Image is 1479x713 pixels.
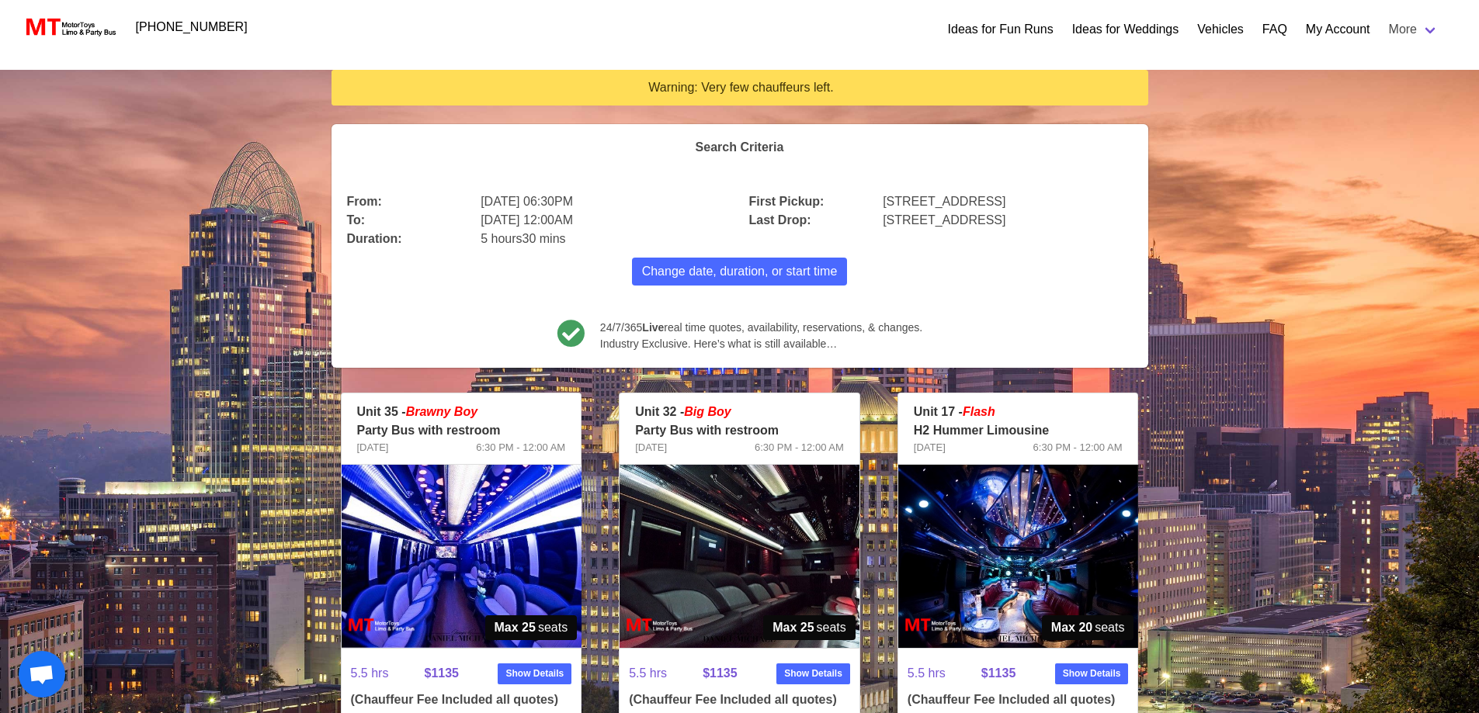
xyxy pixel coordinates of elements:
b: To: [347,213,366,227]
p: Party Bus with restroom [635,421,844,440]
span: 5.5 hrs [908,655,981,692]
span: seats [763,615,856,640]
p: Unit 17 - [914,403,1123,421]
a: More [1380,14,1448,45]
h4: Search Criteria [347,140,1133,154]
span: seats [1042,615,1134,640]
strong: Max 25 [495,618,536,637]
p: Unit 32 - [635,403,844,421]
div: [DATE] 12:00AM [471,202,739,230]
div: [STREET_ADDRESS] [873,183,1141,211]
em: Big Boy [684,405,731,418]
span: 6:30 PM - 12:00 AM [476,440,565,455]
span: 5.5 hrs [351,655,425,692]
div: 5 hours [471,220,739,248]
h4: (Chauffeur Fee Included all quotes) [351,692,572,707]
a: Ideas for Fun Runs [948,20,1054,39]
strong: $1135 [981,666,1016,680]
a: Ideas for Weddings [1072,20,1179,39]
b: First Pickup: [749,195,825,208]
b: Duration: [347,232,402,245]
b: Live [642,321,664,334]
a: FAQ [1262,20,1287,39]
img: 17%2002.jpg [898,465,1138,648]
img: MotorToys Logo [22,16,117,38]
span: Industry Exclusive. Here’s what is still available… [600,336,922,352]
strong: Show Details [1063,666,1121,680]
img: 32%2002.jpg [620,465,859,648]
div: Warning: Very few chauffeurs left. [344,79,1139,96]
a: Vehicles [1197,20,1244,39]
strong: Max 25 [772,618,814,637]
div: [STREET_ADDRESS] [873,202,1141,230]
h4: (Chauffeur Fee Included all quotes) [629,692,850,707]
span: 5.5 hrs [629,655,703,692]
span: Change date, duration, or start time [642,262,838,281]
p: Party Bus with restroom [357,421,566,440]
strong: $1135 [703,666,738,680]
p: Unit 35 - [357,403,566,421]
a: [PHONE_NUMBER] [127,12,257,43]
b: From: [347,195,382,208]
span: [DATE] [357,440,389,455]
button: Change date, duration, or start time [632,258,848,286]
strong: Max 20 [1051,618,1092,637]
span: seats [485,615,578,640]
span: 30 mins [523,232,566,245]
img: 35%2002.jpg [342,465,582,648]
strong: Show Details [505,666,564,680]
b: Last Drop: [749,213,811,227]
h4: (Chauffeur Fee Included all quotes) [908,692,1129,707]
em: Flash [963,405,995,418]
p: H2 Hummer Limousine [914,421,1123,440]
span: 24/7/365 real time quotes, availability, reservations, & changes. [600,320,922,336]
em: Brawny Boy [406,405,477,418]
div: Open chat [19,651,65,697]
div: [DATE] 06:30PM [471,183,739,211]
a: My Account [1306,20,1370,39]
span: [DATE] [635,440,667,455]
strong: $1135 [424,666,459,680]
span: 6:30 PM - 12:00 AM [1033,440,1123,455]
span: [DATE] [914,440,946,455]
strong: Show Details [784,666,842,680]
span: 6:30 PM - 12:00 AM [755,440,844,455]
